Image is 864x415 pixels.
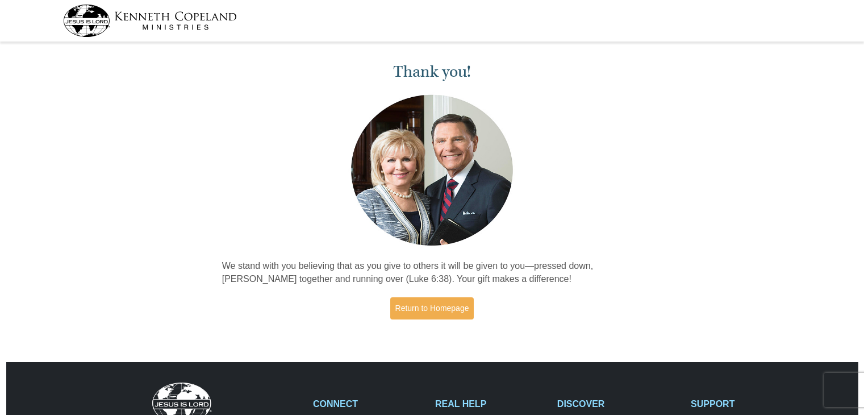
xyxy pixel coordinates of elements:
h2: CONNECT [313,399,423,409]
h1: Thank you! [222,63,642,81]
img: Kenneth and Gloria [348,92,516,248]
a: Return to Homepage [390,297,474,319]
h2: DISCOVER [557,399,679,409]
h2: REAL HELP [435,399,545,409]
p: We stand with you believing that as you give to others it will be given to you—pressed down, [PER... [222,260,642,286]
h2: SUPPORT [691,399,801,409]
img: kcm-header-logo.svg [63,5,237,37]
